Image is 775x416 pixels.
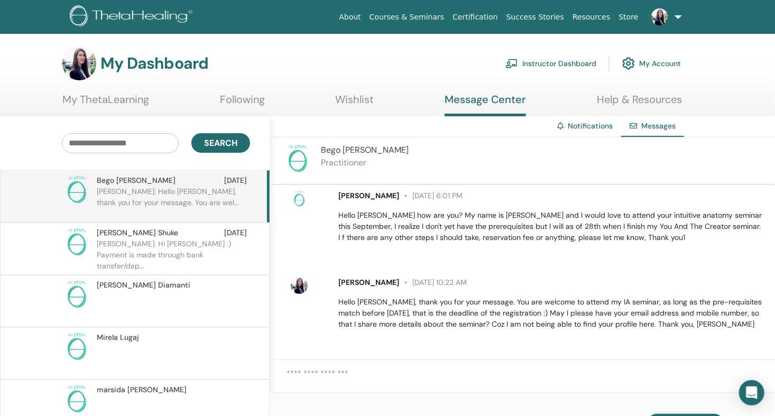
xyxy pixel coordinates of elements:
span: Messages [641,121,676,131]
img: no-photo.png [291,190,308,207]
img: logo.png [70,5,196,29]
a: Instructor Dashboard [505,52,596,75]
span: [PERSON_NAME] Shuke [97,227,178,238]
img: no-photo.png [62,384,91,414]
a: My Account [622,52,681,75]
span: [DATE] 10:22 AM [400,278,467,287]
a: Courses & Seminars [365,7,449,27]
a: Resources [568,7,615,27]
span: [DATE] [224,175,247,186]
p: Hello [PERSON_NAME] how are you? My name is [PERSON_NAME] and I would love to attend your intuiti... [339,210,763,243]
img: default.jpg [62,47,96,80]
img: no-photo.png [283,144,312,173]
a: Help & Resources [597,93,682,114]
img: chalkboard-teacher.svg [505,59,518,68]
img: no-photo.png [62,280,91,309]
div: Open Intercom Messenger [739,380,764,405]
span: Bego [PERSON_NAME] [97,175,176,186]
span: Bego [PERSON_NAME] [321,144,409,155]
a: Store [615,7,643,27]
a: Following [220,93,265,114]
span: [DATE] [224,227,247,238]
img: cog.svg [622,54,635,72]
p: Hello [PERSON_NAME], thank you for your message. You are welcome to attend my IA seminar, as long... [339,297,763,330]
a: Wishlist [336,93,374,114]
a: Notifications [568,121,613,131]
img: no-photo.png [62,227,91,257]
span: [PERSON_NAME] [339,191,400,200]
button: Search [191,133,250,153]
span: marsida [PERSON_NAME] [97,384,187,395]
img: default.jpg [651,8,668,25]
img: default.jpg [291,277,308,294]
h3: My Dashboard [100,54,208,73]
a: Certification [448,7,502,27]
a: Message Center [445,93,526,116]
span: Mirela Lugaj [97,332,139,343]
span: [PERSON_NAME] Diamanti [97,280,190,291]
img: no-photo.png [62,332,91,362]
p: [PERSON_NAME]: Hi [PERSON_NAME] :) Payment is made through bank transfer/dep... [97,238,250,270]
span: [PERSON_NAME] [339,278,400,287]
a: Success Stories [502,7,568,27]
p: [PERSON_NAME]: Hello [PERSON_NAME], thank you for your message. You are wel... [97,186,250,218]
img: no-photo.png [62,175,91,205]
p: Practitioner [321,156,409,169]
a: About [335,7,365,27]
span: [DATE] 6:01 PM [400,191,463,200]
a: My ThetaLearning [62,93,149,114]
span: Search [204,137,237,149]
